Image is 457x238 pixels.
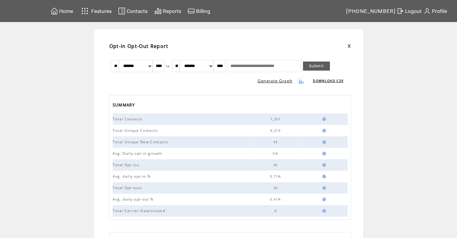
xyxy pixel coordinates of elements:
[113,116,144,122] span: Total Contacts
[109,43,169,49] span: Opt-In Opt-Out Report
[59,8,73,14] span: Home
[163,8,181,14] span: Reports
[423,7,431,15] img: profile.svg
[273,163,279,167] span: 45
[396,6,423,16] a: Logout
[113,151,164,156] span: Avg. Daily opt-in growth
[320,117,326,121] img: help.gif
[113,208,167,213] span: Total Carrier Deactivated
[320,175,326,178] img: help.gif
[423,6,448,16] a: Profile
[113,197,155,202] span: Avg. daily opt-out %
[320,209,326,213] img: help.gif
[303,62,330,71] a: Submit
[153,6,182,16] a: Reports
[432,8,447,14] span: Profile
[405,8,422,14] span: Logout
[320,163,326,167] img: help.gif
[113,162,141,167] span: Total Opt-ins
[397,7,404,15] img: exit.svg
[313,79,343,83] a: DOWNLOAD CSV
[113,128,160,133] span: Total Unique Contacts
[188,7,195,15] img: creidtcard.svg
[320,140,326,144] img: help.gif
[270,117,282,121] span: 7,201
[117,6,149,16] a: Contacts
[127,8,148,14] span: Contacts
[270,129,282,133] span: 6,319
[50,6,74,16] a: Home
[273,151,280,156] span: 0%
[320,152,326,155] img: help.gif
[113,101,136,111] span: SUMMARY
[196,8,210,14] span: Billing
[113,174,152,179] span: Avg. daily opt-in %
[274,209,278,213] span: 0
[118,7,125,15] img: contacts.svg
[258,78,293,84] a: Generate Graph
[166,64,170,68] span: to
[320,186,326,190] img: help.gif
[273,140,279,144] span: 43
[273,186,279,190] span: 26
[320,198,326,201] img: help.gif
[270,174,283,179] span: 0.71%
[154,7,162,15] img: chart.svg
[187,6,211,16] a: Billing
[346,8,396,14] span: [PHONE_NUMBER]
[51,7,58,15] img: home.svg
[91,8,112,14] span: Features
[320,129,326,132] img: help.gif
[79,5,113,17] a: Features
[80,6,90,16] img: features.svg
[113,185,144,190] span: Total Opt-outs
[270,197,283,202] span: 0.41%
[113,139,170,144] span: Total Unique New Contacts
